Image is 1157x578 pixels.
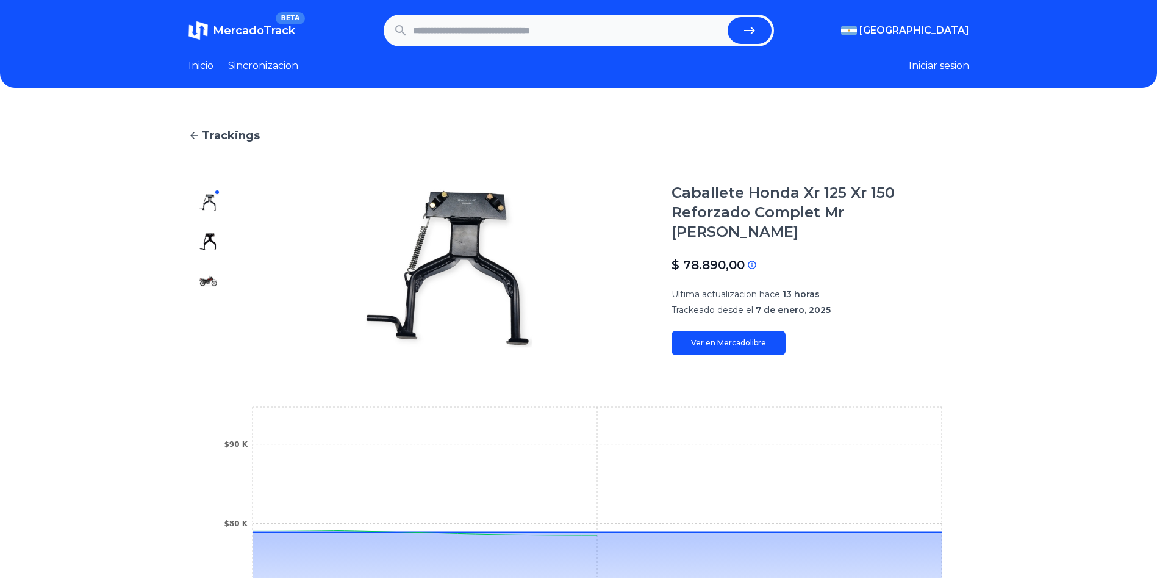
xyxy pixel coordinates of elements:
[213,24,295,37] span: MercadoTrack
[188,21,208,40] img: MercadoTrack
[672,256,745,273] p: $ 78.890,00
[276,12,304,24] span: BETA
[188,21,295,40] a: MercadoTrackBETA
[756,305,831,316] span: 7 de enero, 2025
[198,232,218,251] img: Caballete Honda Xr 125 Xr 150 Reforzado Complet Mr Ituzaingo
[672,331,786,355] a: Ver en Mercadolibre
[672,305,753,316] span: Trackeado desde el
[841,23,969,38] button: [GEOGRAPHIC_DATA]
[672,289,780,300] span: Ultima actualizacion hace
[202,127,260,144] span: Trackings
[252,183,647,355] img: Caballete Honda Xr 125 Xr 150 Reforzado Complet Mr Ituzaingo
[228,59,298,73] a: Sincronizacion
[198,271,218,291] img: Caballete Honda Xr 125 Xr 150 Reforzado Complet Mr Ituzaingo
[224,519,248,528] tspan: $80 K
[909,59,969,73] button: Iniciar sesion
[198,193,218,212] img: Caballete Honda Xr 125 Xr 150 Reforzado Complet Mr Ituzaingo
[783,289,820,300] span: 13 horas
[224,440,248,449] tspan: $90 K
[841,26,857,35] img: Argentina
[672,183,969,242] h1: Caballete Honda Xr 125 Xr 150 Reforzado Complet Mr [PERSON_NAME]
[188,127,969,144] a: Trackings
[859,23,969,38] span: [GEOGRAPHIC_DATA]
[188,59,213,73] a: Inicio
